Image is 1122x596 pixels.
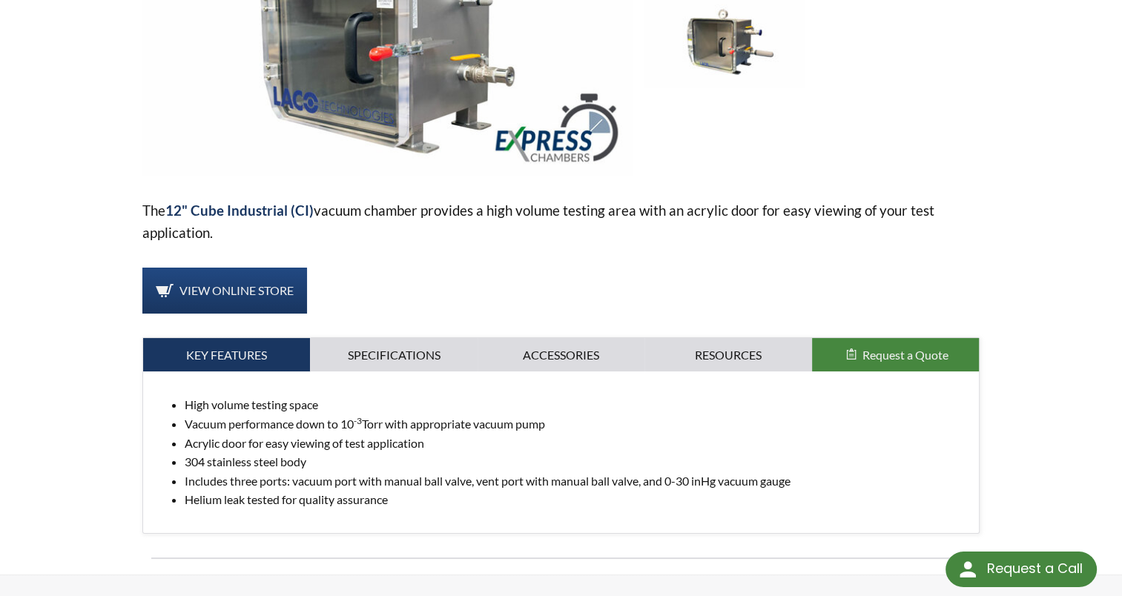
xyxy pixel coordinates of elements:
li: High volume testing space [185,395,967,414]
a: Accessories [478,338,644,372]
strong: 12" Cube Industrial (CI) [165,202,314,219]
div: Request a Call [986,552,1082,586]
span: View Online Store [179,283,294,297]
a: Specifications [310,338,477,372]
a: View Online Store [142,268,307,314]
p: The vacuum chamber provides a high volume testing area with an acrylic door for easy viewing of y... [142,199,980,244]
li: Includes three ports: vacuum port with manual ball valve, vent port with manual ball valve, and 0... [185,471,967,491]
li: Vacuum performance down to 10 Torr with appropriate vacuum pump [185,414,967,434]
li: Helium leak tested for quality assurance [185,490,967,509]
img: round button [956,557,980,581]
span: Request a Quote [862,348,948,362]
div: Request a Call [946,552,1097,587]
li: 304 stainless steel body [185,452,967,471]
a: Key Features [143,338,310,372]
sup: -3 [354,415,362,426]
button: Request a Quote [812,338,979,372]
a: Resources [644,338,811,372]
li: Acrylic door for easy viewing of test application [185,434,967,453]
